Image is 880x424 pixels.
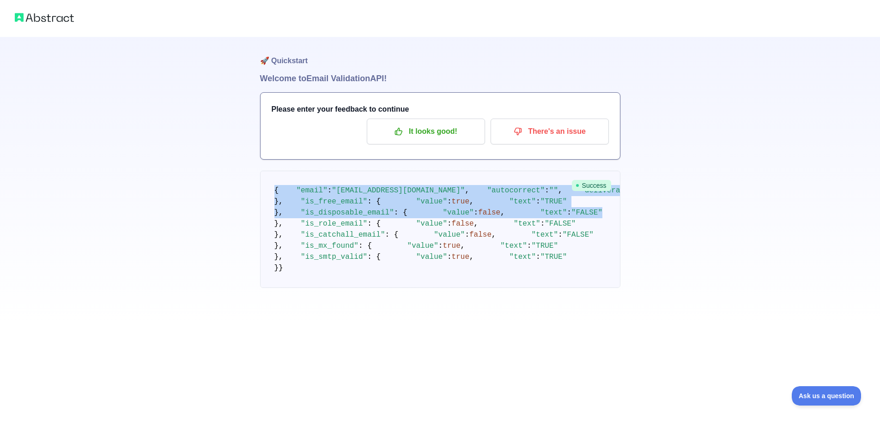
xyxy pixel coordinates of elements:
span: : [447,253,452,261]
span: "text" [509,253,536,261]
span: : { [385,231,399,239]
span: true [452,253,469,261]
span: , [558,186,563,195]
h1: 🚀 Quickstart [260,37,620,72]
span: "value" [443,209,473,217]
span: , [492,231,496,239]
span: Success [572,180,611,191]
span: { [274,186,279,195]
span: : { [394,209,407,217]
button: There's an issue [491,119,609,144]
span: : { [358,242,372,250]
span: "deliverability" [580,186,651,195]
span: "FALSE" [571,209,602,217]
span: "is_disposable_email" [301,209,394,217]
span: "autocorrect" [487,186,545,195]
p: There's an issue [498,124,602,139]
span: "is_free_email" [301,197,367,206]
h1: Welcome to Email Validation API! [260,72,620,85]
span: "text" [540,209,567,217]
span: "is_mx_found" [301,242,358,250]
span: "text" [500,242,527,250]
span: : { [367,220,381,228]
span: "FALSE" [545,220,576,228]
span: "text" [509,197,536,206]
button: It looks good! [367,119,485,144]
span: "[EMAIL_ADDRESS][DOMAIN_NAME]" [332,186,465,195]
span: "is_role_email" [301,220,367,228]
span: , [461,242,465,250]
span: : [536,197,540,206]
span: "value" [416,197,447,206]
span: , [469,197,474,206]
p: It looks good! [374,124,478,139]
span: : [438,242,443,250]
h3: Please enter your feedback to continue [272,104,609,115]
span: : { [367,253,381,261]
span: "is_smtp_valid" [301,253,367,261]
span: false [469,231,492,239]
span: true [452,197,469,206]
span: "value" [416,253,447,261]
iframe: Toggle Customer Support [792,386,862,406]
span: : { [367,197,381,206]
span: : [567,209,571,217]
span: "TRUE" [531,242,558,250]
span: false [478,209,500,217]
span: , [500,209,505,217]
span: "TRUE" [540,253,567,261]
span: "email" [297,186,328,195]
span: : [540,220,545,228]
span: : [527,242,532,250]
span: : [465,231,469,239]
span: , [469,253,474,261]
img: Abstract logo [15,11,74,24]
span: , [465,186,469,195]
span: "FALSE" [563,231,594,239]
span: "value" [407,242,438,250]
span: true [443,242,460,250]
span: : [328,186,332,195]
span: "value" [416,220,447,228]
span: "text" [514,220,540,228]
span: "TRUE" [540,197,567,206]
span: "is_catchall_email" [301,231,385,239]
span: : [447,197,452,206]
span: , [474,220,479,228]
span: false [452,220,474,228]
span: "value" [434,231,465,239]
span: "text" [531,231,558,239]
span: "" [549,186,558,195]
span: : [536,253,540,261]
span: : [474,209,479,217]
span: : [545,186,549,195]
span: : [447,220,452,228]
span: : [558,231,563,239]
